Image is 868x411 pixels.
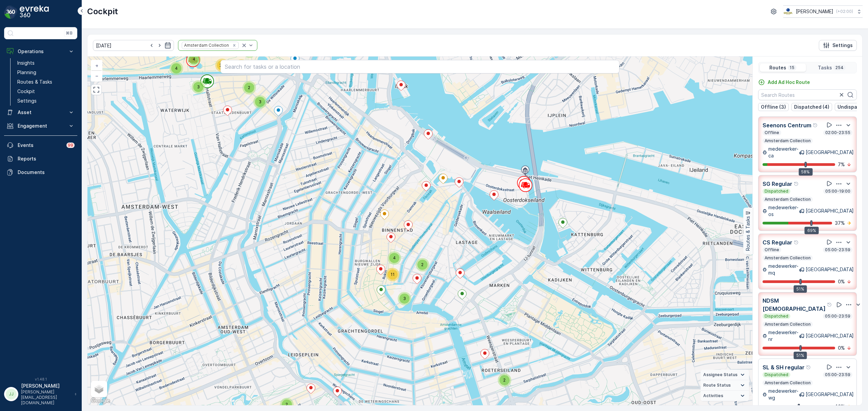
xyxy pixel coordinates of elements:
[498,373,511,387] div: 2
[763,238,792,246] p: CS Regular
[805,227,819,234] div: 69%
[17,69,36,76] p: Planning
[15,58,77,68] a: Insights
[285,402,288,407] span: 2
[231,43,238,48] div: Remove Amsterdam Collection
[95,73,99,79] span: −
[836,9,853,14] p: ( +02:00 )
[15,87,77,96] a: Cockpit
[768,388,799,401] p: medewerker-wg
[798,168,812,176] div: 58%
[768,329,799,343] p: medewerker-nr
[175,66,178,71] span: 4
[219,63,224,68] span: 23
[794,240,799,245] div: Help Tooltip Icon
[92,382,106,396] a: Layers
[758,103,789,111] button: Offline (3)
[758,89,857,100] input: Search Routes
[835,65,844,70] p: 254
[220,60,619,73] input: Search for tasks or a location
[4,377,77,381] span: v 1.48.1
[824,313,851,319] p: 05:00-23:59
[242,81,256,94] div: 2
[768,79,810,86] p: Add Ad Hoc Route
[4,383,77,406] button: JJ[PERSON_NAME][PERSON_NAME][EMAIL_ADDRESS][DOMAIN_NAME]
[17,88,35,95] p: Cockpit
[825,130,851,135] p: 02:00-23:55
[745,216,751,251] p: Routes & Tasks
[18,123,64,129] p: Engagement
[789,65,795,70] p: 15
[21,389,71,406] p: [PERSON_NAME][EMAIL_ADDRESS][DOMAIN_NAME]
[68,143,73,148] p: 99
[768,146,799,159] p: medewerker-ca
[18,109,64,116] p: Asset
[764,130,780,135] p: Offline
[235,59,248,73] div: 15
[703,383,731,388] span: Route Status
[193,57,195,62] span: 4
[764,322,811,327] p: Amsterdam Collection
[764,313,789,319] p: Dispatched
[182,42,230,48] div: Amsterdam Collection
[6,389,17,399] div: JJ
[4,5,18,19] img: logo
[89,396,112,405] a: Open this area in Google Maps (opens a new window)
[827,302,832,307] div: Help Tooltip Icon
[764,255,811,261] p: Amsterdam Collection
[769,64,786,71] p: Routes
[838,278,845,285] p: 0 %
[4,119,77,133] button: Engagement
[832,42,853,49] p: Settings
[4,45,77,58] button: Operations
[4,106,77,119] button: Asset
[806,391,854,398] p: [GEOGRAPHIC_DATA]
[794,104,829,110] p: Dispatched (4)
[89,396,112,405] img: Google
[835,220,845,226] p: 37 %
[17,79,52,85] p: Routes & Tasks
[92,71,102,81] a: Zoom Out
[703,393,723,398] span: Activities
[796,8,833,15] p: [PERSON_NAME]
[806,365,811,370] div: Help Tooltip Icon
[87,6,118,17] p: Cockpit
[18,155,75,162] p: Reports
[17,60,35,66] p: Insights
[215,59,229,72] div: 23
[806,149,854,156] p: [GEOGRAPHIC_DATA]
[66,30,73,36] p: ⌘B
[813,123,818,128] div: Help Tooltip Icon
[4,166,77,179] a: Documents
[259,99,261,104] span: 3
[824,247,851,253] p: 05:00-23:59
[503,377,506,383] span: 2
[763,180,792,188] p: SG Regular
[701,380,749,391] summary: Route Status
[761,104,786,110] p: Offline (3)
[838,161,845,168] p: 7 %
[393,255,396,260] span: 4
[794,352,807,359] div: 51%
[416,258,429,272] div: 2
[93,40,174,51] input: dd/mm/yyyy
[403,296,406,301] span: 3
[764,247,780,253] p: Offline
[15,96,77,106] a: Settings
[170,62,183,75] div: 4
[398,292,411,305] div: 3
[187,52,201,66] div: 4
[764,138,811,144] p: Amsterdam Collection
[388,251,401,265] div: 4
[20,5,49,19] img: logo_dark-DEwI_e13.png
[819,40,857,51] button: Settings
[421,262,423,267] span: 2
[764,372,789,377] p: Dispatched
[386,268,399,281] div: 11
[18,48,64,55] p: Operations
[764,197,811,202] p: Amsterdam Collection
[764,380,811,386] p: Amsterdam Collection
[768,204,799,218] p: medewerker-os
[701,391,749,401] summary: Activities
[794,285,807,293] div: 51%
